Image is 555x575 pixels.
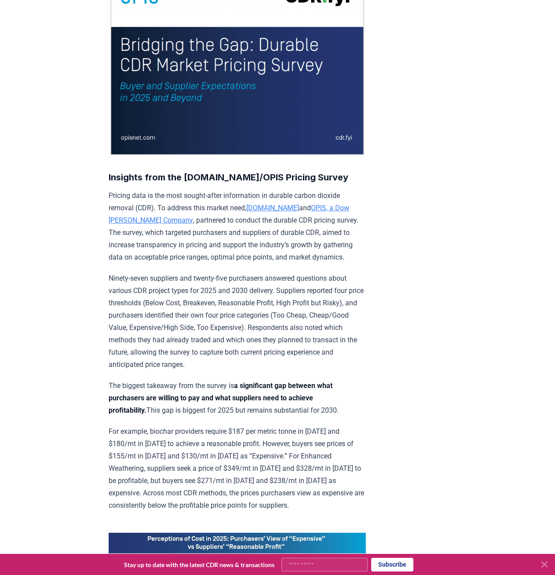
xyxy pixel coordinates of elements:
[109,425,366,512] p: For example, biochar providers require $187 per metric tonne in [DATE] and $180/mt in [DATE] to a...
[109,172,348,183] strong: Insights from the [DOMAIN_NAME]/OPIS Pricing Survey
[109,272,366,371] p: Ninety-seven suppliers and twenty-five purchasers answered questions about various CDR project ty...
[246,204,299,212] a: [DOMAIN_NAME]
[109,190,366,264] p: Pricing data is the most sought-after information in durable carbon dioxide removal (CDR). To add...
[109,204,349,224] a: OPIS, a Dow [PERSON_NAME] Company
[109,380,366,417] p: The biggest takeaway from the survey is This gap is biggest for 2025 but remains substantial for ...
[109,381,332,414] strong: a significant gap between what purchasers are willing to pay and what suppliers need to achieve p...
